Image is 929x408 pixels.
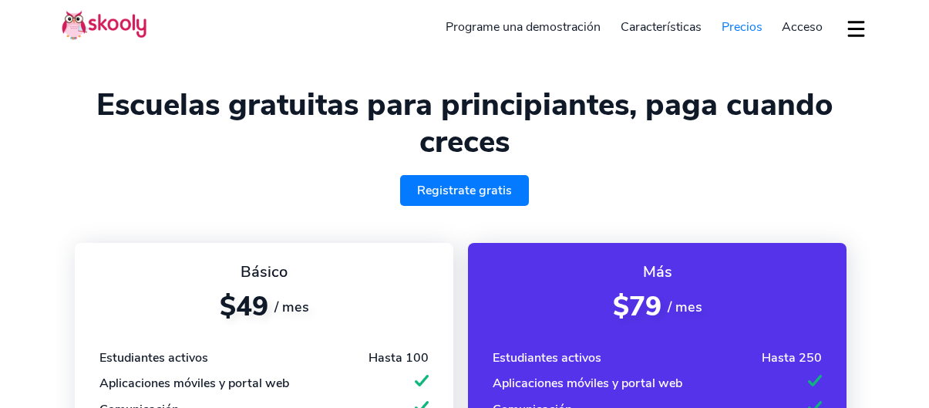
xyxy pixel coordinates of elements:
a: Precios [712,15,772,39]
div: Aplicaciones móviles y portal web [99,375,289,392]
a: Acceso [772,15,833,39]
div: Estudiantes activos [99,349,208,366]
div: Hasta 100 [369,349,429,366]
span: / mes [274,298,309,316]
a: Características [611,15,712,39]
div: Más [493,261,822,282]
a: Programe una demostración [436,15,611,39]
span: $79 [613,288,661,325]
span: Precios [722,19,762,35]
span: $49 [220,288,268,325]
button: dropdown menu [845,11,867,46]
h1: Escuelas gratuitas para principiantes, paga cuando creces [62,86,867,160]
img: Skooly [62,10,146,40]
div: Básico [99,261,429,282]
a: Registrate gratis [400,175,529,206]
span: Acceso [782,19,823,35]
